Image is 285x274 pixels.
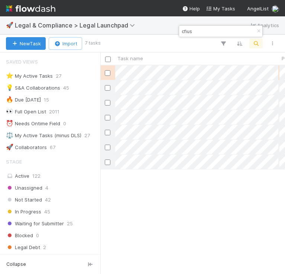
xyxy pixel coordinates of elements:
[6,195,42,204] span: Not Started
[44,207,50,216] span: 45
[105,70,110,76] input: Toggle Row Selected
[45,183,48,193] span: 4
[63,83,69,93] span: 45
[117,55,143,62] span: Task name
[105,145,110,150] input: Toggle Row Selected
[50,143,55,152] span: 67
[105,100,110,106] input: Toggle Row Selected
[6,183,42,193] span: Unassigned
[6,143,47,152] div: Collaborators
[85,40,101,46] small: 7 tasks
[44,95,49,104] span: 15
[43,243,46,252] span: 2
[6,219,64,228] span: Waiting for Submitter
[49,37,82,50] button: Import
[6,231,33,240] span: Blocked
[84,131,90,140] span: 27
[6,96,13,103] span: 🔥
[6,95,41,104] div: Due [DATE]
[6,207,41,216] span: In Progress
[6,54,38,69] span: Saved Views
[272,5,279,13] img: avatar_0b1dbcb8-f701-47e0-85bc-d79ccc0efe6c.png
[67,219,73,228] span: 25
[6,83,60,93] div: S&A Collaborations
[6,119,60,128] div: Needs Ontime Field
[206,6,235,12] span: My Tasks
[6,84,13,91] span: 💡
[6,261,26,268] span: Collapse
[6,22,13,28] span: 🚀
[105,85,110,91] input: Toggle Row Selected
[63,119,66,128] span: 0
[105,130,110,135] input: Toggle Row Selected
[105,57,111,62] input: Toggle All Rows Selected
[49,107,59,116] span: 2011
[105,115,110,120] input: Toggle Row Selected
[32,173,41,179] span: 122
[250,21,279,30] a: Analytics
[6,37,46,50] button: NewTask
[105,159,110,165] input: Toggle Row Selected
[36,231,39,240] span: 0
[6,171,98,181] div: Active
[6,154,22,169] span: Stage
[45,195,51,204] span: 42
[15,22,139,29] span: Legal & Compliance > Legal Launchpad
[56,71,61,81] span: 27
[6,72,13,79] span: ⭐
[6,132,13,138] span: ⚖️
[6,131,81,140] div: My Active Tasks (minus DLS)
[6,71,53,81] div: My Active Tasks
[6,120,13,126] span: ⏰
[6,243,40,252] span: Legal Debt
[6,144,13,150] span: 🚀
[247,6,269,12] span: AngelList
[6,2,55,15] img: logo-inverted-e16ddd16eac7371096b0.svg
[6,108,13,115] span: 👀
[6,107,46,116] div: Full Open List
[180,27,255,36] input: Search...
[182,5,200,12] div: Help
